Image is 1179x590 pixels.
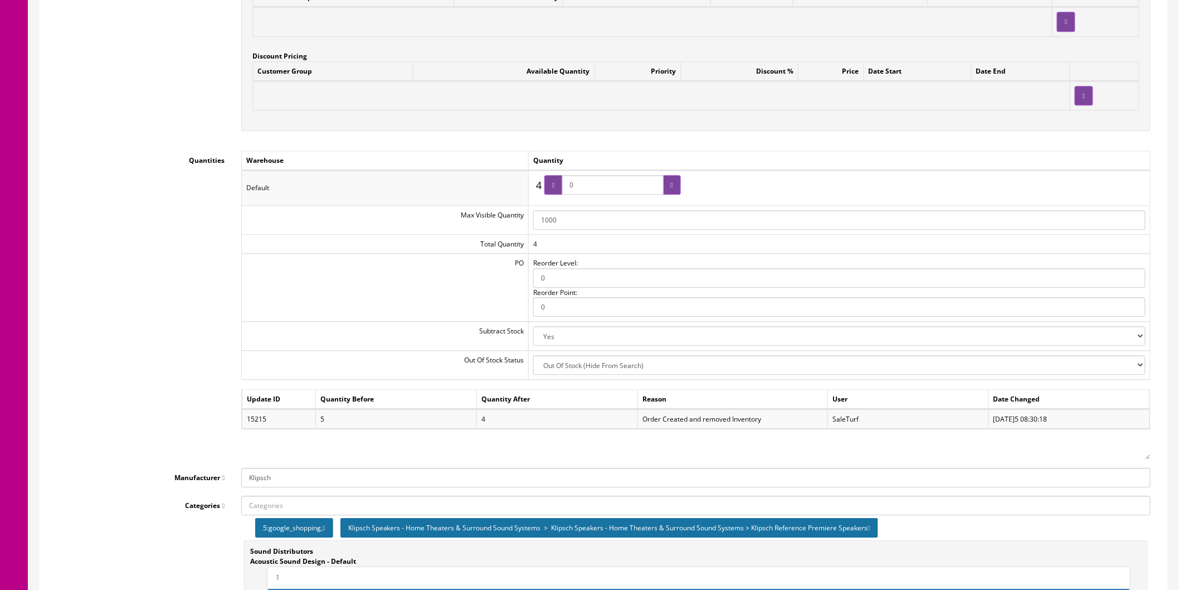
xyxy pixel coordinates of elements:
[316,409,477,428] td: 5
[798,61,864,81] td: Price
[242,321,529,350] td: Subtract Stock
[250,547,313,556] strong: Sound Distributors
[11,11,897,23] p: Klipsch Reference Premiere RP-500M II 5.1 Home Theater System with 5.25 Cerametallic Woofers in ...
[828,390,989,409] td: User
[242,235,529,254] td: Total Quantity
[533,176,544,196] span: 4
[638,409,828,428] td: Order Created and removed Inventory
[242,254,529,321] td: PO
[255,518,333,538] div: 5:google_shopping,
[477,390,638,409] td: Quantity After
[242,409,316,428] td: 15215
[461,210,524,220] span: Max Visible Quantity
[988,390,1149,409] td: Date Changed
[340,518,878,538] div: Klipsch Speakers - Home Theaters & Surround Sound Systems > Klipsch Speakers - Home Theaters & Su...
[242,170,529,206] td: Default
[276,573,280,582] a: 1
[477,409,638,428] td: 4
[864,61,971,81] td: Date Start
[529,254,1151,321] td: Reorder Level: Reorder Point:
[529,235,1151,254] td: 4
[828,409,989,428] td: SaleTurf
[413,61,595,81] td: Available Quantity
[241,468,1151,487] input: Manufacturer
[253,61,413,81] td: Customer Group
[48,151,233,166] label: Quantities
[681,61,798,81] td: Discount %
[242,390,316,409] td: Update ID
[988,409,1149,428] td: [DATE]5 08:30:18
[971,61,1070,81] td: Date End
[252,46,307,61] label: Discount Pricing
[595,61,681,81] td: Priority
[464,355,524,365] span: Out Of Stock Status
[316,390,477,409] td: Quantity Before
[242,151,529,170] td: Warehouse
[529,151,1151,170] td: Quantity
[174,473,225,482] span: Manufacturer
[185,501,225,510] span: Categories
[241,496,1151,515] input: Categories
[250,557,356,566] strong: Acoustic Sound Design - Default
[638,390,828,409] td: Reason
